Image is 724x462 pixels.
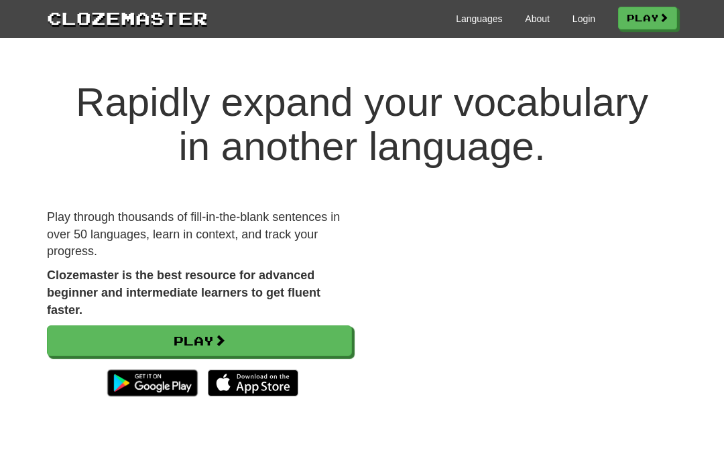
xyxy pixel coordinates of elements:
img: Download_on_the_App_Store_Badge_US-UK_135x40-25178aeef6eb6b83b96f5f2d004eda3bffbb37122de64afbaef7... [208,370,298,396]
a: About [525,12,550,25]
a: Languages [456,12,502,25]
a: Play [618,7,677,29]
a: Login [572,12,595,25]
a: Play [47,325,352,356]
a: Clozemaster [47,5,208,30]
img: Get it on Google Play [101,363,204,403]
strong: Clozemaster is the best resource for advanced beginner and intermediate learners to get fluent fa... [47,268,320,316]
p: Play through thousands of fill-in-the-blank sentences in over 50 languages, learn in context, and... [47,209,352,260]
